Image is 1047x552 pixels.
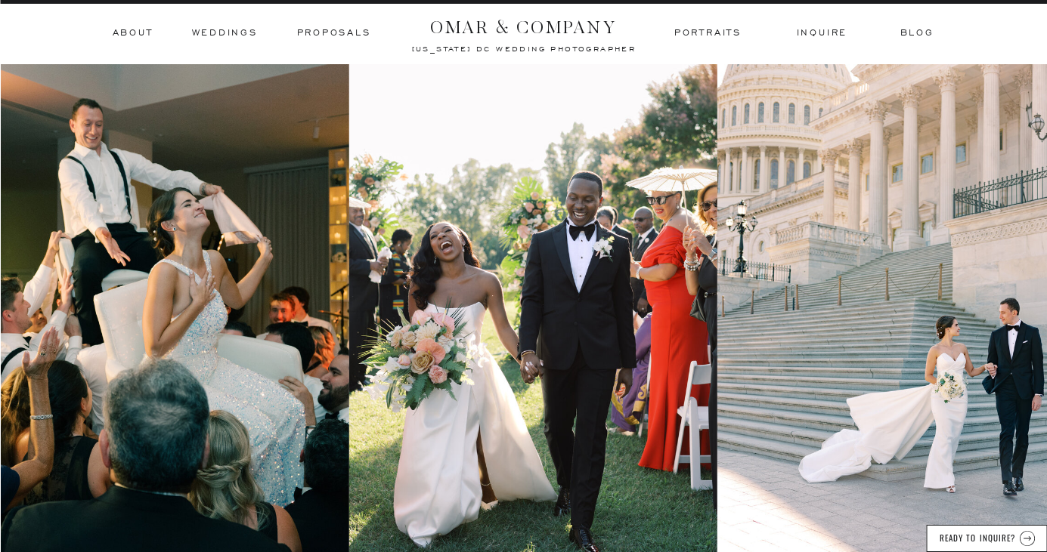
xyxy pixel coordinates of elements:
[797,26,848,40] a: inquire
[192,26,258,40] a: Weddings
[113,26,152,40] a: ABOUT
[402,13,646,33] a: OMAR & COMPANY
[297,26,371,40] a: Proposals
[673,26,744,40] a: Portraits
[937,531,1018,542] a: READY TO INQUIRE?
[900,26,932,40] a: BLOG
[371,44,677,51] a: [US_STATE] dc wedding photographer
